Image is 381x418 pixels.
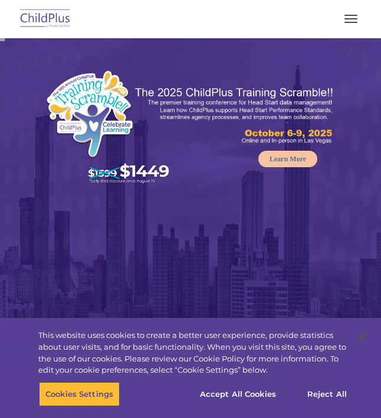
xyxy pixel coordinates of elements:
button: Close [349,324,375,350]
button: Accept All Cookies [193,381,283,406]
button: Cookies Settings [39,381,120,406]
span: Phone number [160,126,210,135]
span: Last name [160,78,196,87]
button: Reject All [290,381,364,406]
a: Learn More [258,151,317,167]
div: This website uses cookies to create a better user experience, provide statistics about user visit... [38,330,353,376]
img: ChildPlus by Procare Solutions [18,5,73,33]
